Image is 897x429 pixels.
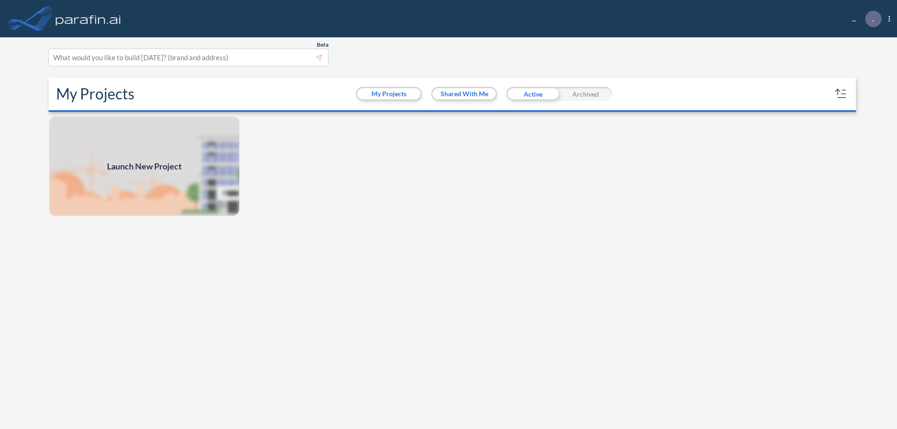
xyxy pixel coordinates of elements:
[56,85,135,103] h2: My Projects
[49,116,240,217] img: add
[838,11,890,27] div: ...
[559,87,612,101] div: Archived
[49,116,240,217] a: Launch New Project
[317,41,328,49] span: Beta
[107,160,182,173] span: Launch New Project
[433,88,496,99] button: Shared With Me
[506,87,559,101] div: Active
[833,86,848,101] button: sort
[872,14,874,23] p: .
[357,88,420,99] button: My Projects
[54,9,123,28] img: logo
